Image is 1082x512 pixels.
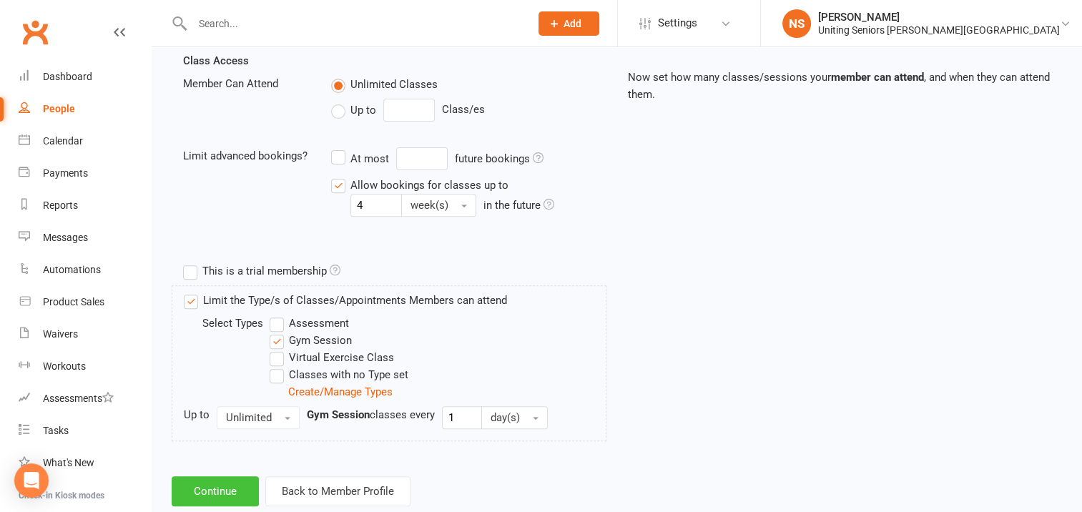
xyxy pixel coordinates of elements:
span: day(s) [491,411,520,424]
div: Tasks [43,425,69,436]
div: Payments [43,167,88,179]
a: Waivers [19,318,151,350]
a: Create/Manage Types [288,385,393,398]
button: Unlimited [217,406,300,429]
div: [PERSON_NAME] [818,11,1060,24]
div: Product Sales [43,296,104,307]
strong: Gym Session [307,408,370,421]
div: Assessments [43,393,114,404]
div: Member Can Attend [172,75,320,92]
p: Now set how many classes/sessions your , and when they can attend them. [628,69,1051,103]
span: Add [564,18,581,29]
a: Workouts [19,350,151,383]
button: Add [538,11,599,36]
span: Unlimited [226,411,272,424]
div: Messages [43,232,88,243]
button: Allow bookings for classes up to in the future [401,194,476,217]
a: What's New [19,447,151,479]
span: Up to [350,102,376,117]
div: At most [350,150,389,167]
a: Payments [19,157,151,189]
div: What's New [43,457,94,468]
a: Product Sales [19,286,151,318]
a: People [19,93,151,125]
a: Assessments [19,383,151,415]
div: Class/es [331,99,606,122]
div: People [43,103,75,114]
label: This is a trial membership [183,262,340,280]
button: Back to Member Profile [265,476,410,506]
div: Workouts [43,360,86,372]
label: Class Access [183,52,249,69]
button: Continue [172,476,259,506]
div: Limit advanced bookings? [172,147,320,164]
label: Assessment [270,315,349,332]
div: in the future [483,197,554,214]
a: Dashboard [19,61,151,93]
label: Limit the Type/s of Classes/Appointments Members can attend [184,292,507,309]
a: Calendar [19,125,151,157]
a: Clubworx [17,14,53,50]
strong: member can attend [831,71,924,84]
input: Search... [188,14,520,34]
div: Dashboard [43,71,92,82]
label: Virtual Exercise Class [270,349,394,366]
span: Unlimited Classes [350,76,438,91]
span: week(s) [410,199,448,212]
div: Up to [184,406,210,423]
div: Reports [43,200,78,211]
div: NS [782,9,811,38]
input: Allow bookings for classes up to week(s) in the future [350,194,402,217]
div: future bookings [455,150,544,167]
button: day(s) [481,406,548,429]
span: Settings [658,7,697,39]
div: classes every [307,406,435,423]
a: Tasks [19,415,151,447]
input: At mostfuture bookings [396,147,448,170]
label: Classes with no Type set [270,366,408,383]
div: Allow bookings for classes up to [350,177,508,194]
a: Messages [19,222,151,254]
div: Select Types [202,315,288,332]
label: Gym Session [270,332,352,349]
div: Calendar [43,135,83,147]
div: Uniting Seniors [PERSON_NAME][GEOGRAPHIC_DATA] [818,24,1060,36]
a: Reports [19,189,151,222]
div: Automations [43,264,101,275]
div: Open Intercom Messenger [14,463,49,498]
a: Automations [19,254,151,286]
div: Waivers [43,328,78,340]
